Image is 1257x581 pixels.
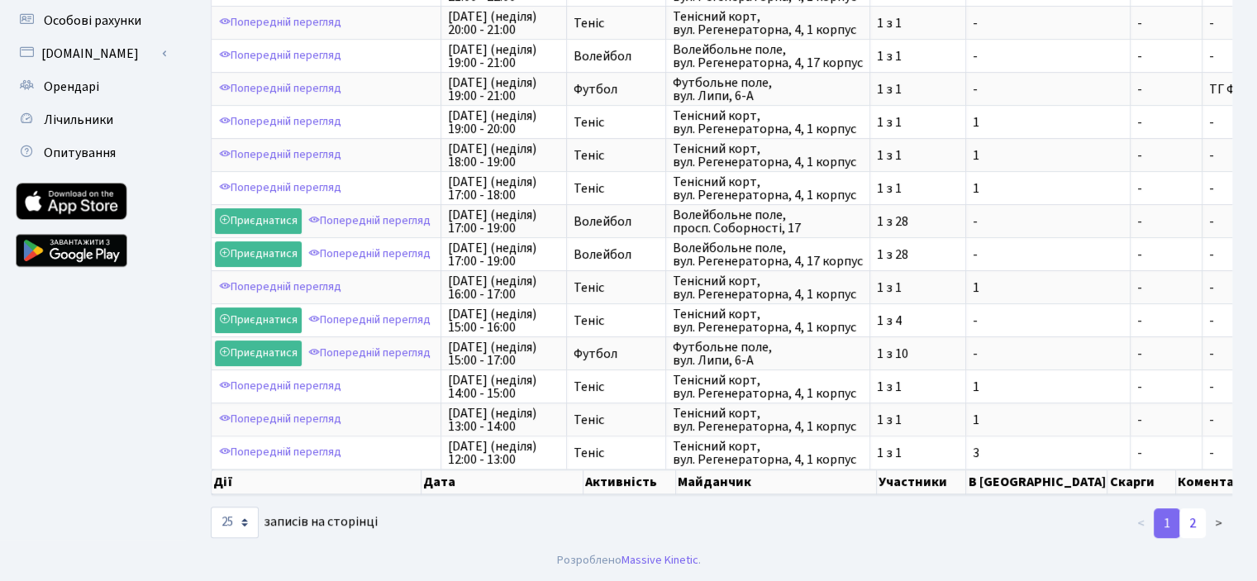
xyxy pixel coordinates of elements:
[1209,411,1214,429] span: -
[673,407,863,433] span: Тенісний корт, вул. Регенераторна, 4, 1 корпус
[973,380,1123,393] span: 1
[1137,347,1195,360] span: -
[673,175,863,202] span: Тенісний корт, вул. Регенераторна, 4, 1 корпус
[973,215,1123,228] span: -
[215,307,302,333] a: Приєднатися
[448,341,559,367] span: [DATE] (неділя) 15:00 - 17:00
[1209,212,1214,231] span: -
[448,142,559,169] span: [DATE] (неділя) 18:00 - 19:00
[973,248,1123,261] span: -
[973,281,1123,294] span: 1
[877,50,959,63] span: 1 з 1
[1209,179,1214,198] span: -
[211,507,259,538] select: записів на сторінці
[1205,508,1232,538] a: >
[44,111,113,129] span: Лічильники
[1137,281,1195,294] span: -
[1107,469,1175,494] th: Скарги
[8,37,174,70] a: [DOMAIN_NAME]
[877,469,967,494] th: Участники
[973,50,1123,63] span: -
[877,17,959,30] span: 1 з 1
[621,551,698,569] a: Massive Kinetic
[1137,149,1195,162] span: -
[304,307,435,333] a: Попередній перегляд
[215,10,345,36] a: Попередній перегляд
[1137,116,1195,129] span: -
[877,380,959,393] span: 1 з 1
[1209,444,1214,462] span: -
[448,109,559,136] span: [DATE] (неділя) 19:00 - 20:00
[574,413,659,426] span: Теніс
[973,347,1123,360] span: -
[673,43,863,69] span: Волейбольне поле, вул. Регенераторна, 4, 17 корпус
[44,78,99,96] span: Орендарі
[1209,279,1214,297] span: -
[215,109,345,135] a: Попередній перегляд
[448,76,559,102] span: [DATE] (неділя) 19:00 - 21:00
[877,182,959,195] span: 1 з 1
[673,440,863,466] span: Тенісний корт, вул. Регенераторна, 4, 1 корпус
[973,446,1123,460] span: 3
[448,440,559,466] span: [DATE] (неділя) 12:00 - 13:00
[574,314,659,327] span: Теніс
[973,149,1123,162] span: 1
[215,43,345,69] a: Попередній перегляд
[215,142,345,168] a: Попередній перегляд
[1209,345,1214,363] span: -
[1209,312,1214,330] span: -
[877,83,959,96] span: 1 з 1
[673,341,863,367] span: Футбольне поле, вул. Липи, 6-А
[448,274,559,301] span: [DATE] (неділя) 16:00 - 17:00
[583,469,676,494] th: Активність
[877,116,959,129] span: 1 з 1
[973,83,1123,96] span: -
[1137,248,1195,261] span: -
[448,10,559,36] span: [DATE] (неділя) 20:00 - 21:00
[215,76,345,102] a: Попередній перегляд
[877,215,959,228] span: 1 з 28
[877,413,959,426] span: 1 з 1
[448,374,559,400] span: [DATE] (неділя) 14:00 - 15:00
[973,17,1123,30] span: -
[574,347,659,360] span: Футбол
[574,248,659,261] span: Волейбол
[448,241,559,268] span: [DATE] (неділя) 17:00 - 19:00
[673,374,863,400] span: Тенісний корт, вул. Регенераторна, 4, 1 корпус
[304,208,435,234] a: Попередній перегляд
[1209,113,1214,131] span: -
[448,307,559,334] span: [DATE] (неділя) 15:00 - 16:00
[973,182,1123,195] span: 1
[574,182,659,195] span: Теніс
[215,241,302,267] a: Приєднатися
[1179,508,1206,538] a: 2
[973,314,1123,327] span: -
[1137,446,1195,460] span: -
[1137,83,1195,96] span: -
[676,469,877,494] th: Майданчик
[304,341,435,366] a: Попередній перегляд
[1137,413,1195,426] span: -
[215,374,345,399] a: Попередній перегляд
[215,407,345,432] a: Попередній перегляд
[574,281,659,294] span: Теніс
[448,43,559,69] span: [DATE] (неділя) 19:00 - 21:00
[1209,378,1214,396] span: -
[1209,146,1214,164] span: -
[304,241,435,267] a: Попередній перегляд
[1137,50,1195,63] span: -
[973,116,1123,129] span: 1
[574,17,659,30] span: Теніс
[1137,314,1195,327] span: -
[877,281,959,294] span: 1 з 1
[1137,215,1195,228] span: -
[8,103,174,136] a: Лічильники
[215,175,345,201] a: Попередній перегляд
[557,551,701,569] div: Розроблено .
[1154,508,1180,538] a: 1
[448,175,559,202] span: [DATE] (неділя) 17:00 - 18:00
[574,380,659,393] span: Теніс
[877,347,959,360] span: 1 з 10
[673,142,863,169] span: Тенісний корт, вул. Регенераторна, 4, 1 корпус
[215,274,345,300] a: Попередній перегляд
